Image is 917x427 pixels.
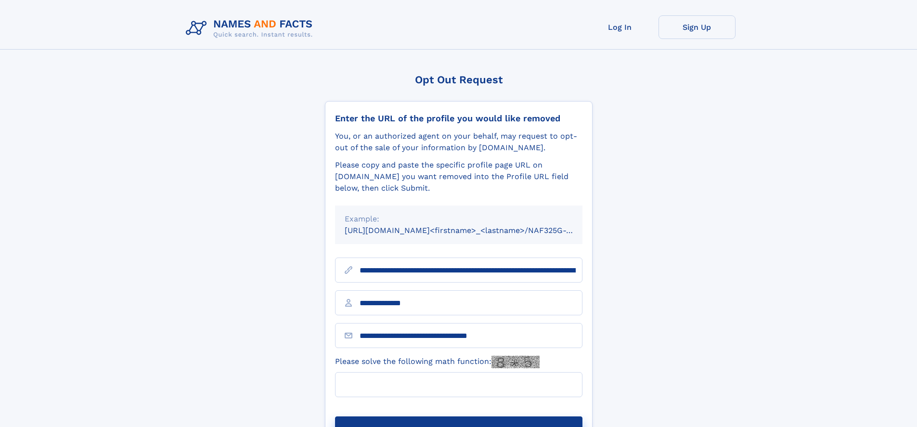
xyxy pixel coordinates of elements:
[581,15,659,39] a: Log In
[345,226,601,235] small: [URL][DOMAIN_NAME]<firstname>_<lastname>/NAF325G-xxxxxxxx
[325,74,593,86] div: Opt Out Request
[335,113,582,124] div: Enter the URL of the profile you would like removed
[659,15,736,39] a: Sign Up
[345,213,573,225] div: Example:
[335,159,582,194] div: Please copy and paste the specific profile page URL on [DOMAIN_NAME] you want removed into the Pr...
[335,356,540,368] label: Please solve the following math function:
[335,130,582,154] div: You, or an authorized agent on your behalf, may request to opt-out of the sale of your informatio...
[182,15,321,41] img: Logo Names and Facts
